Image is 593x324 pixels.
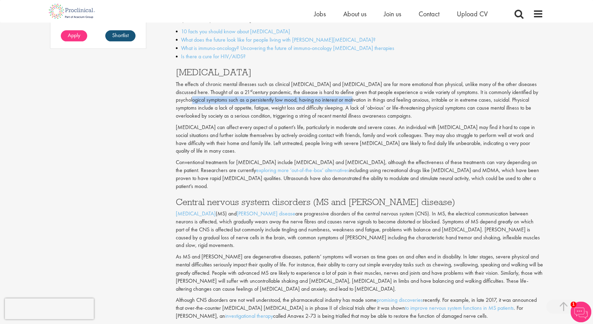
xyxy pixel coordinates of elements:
[176,159,543,190] p: Conventional treatments for [MEDICAL_DATA] include [MEDICAL_DATA] and [MEDICAL_DATA], although th...
[176,253,543,292] p: As MS and [PERSON_NAME] are degenerative diseases, patients’ symptoms will worsen as time goes on...
[384,9,401,18] a: Join us
[181,44,394,52] a: What is immuno-oncology? Uncovering the future of immuno-oncology [MEDICAL_DATA] therapies
[176,123,543,155] p: [MEDICAL_DATA] can affect every aspect of a patient’s life, particularly in moderate and severe c...
[181,53,246,60] a: Is there a cure for HIV/AIDS?
[343,9,366,18] a: About us
[256,167,349,174] a: exploring more ‘out-of-the-box’ alternatives
[68,32,80,39] span: Apply
[457,9,488,18] a: Upload CV
[377,296,423,303] a: promising discoveries
[105,30,135,41] a: Shortlist
[570,301,576,307] span: 1
[176,210,216,217] a: [MEDICAL_DATA]
[61,30,87,41] a: Apply
[181,36,376,43] a: What does the future look like for people living with [PERSON_NAME][MEDICAL_DATA]?
[237,210,295,217] a: [PERSON_NAME] disease
[181,28,290,35] a: 10 facts you should know about [MEDICAL_DATA]
[176,210,543,249] p: (MS) and are progressive disorders of the central nervous system (CNS). In MS, the electrical com...
[225,312,273,319] a: investigational therapy
[314,9,326,18] a: Jobs
[5,298,94,319] iframe: reCAPTCHA
[176,80,543,120] p: The effects of chronic mental illnesses such as clinical [MEDICAL_DATA] and [MEDICAL_DATA] are fa...
[405,304,514,311] a: to improve nervous system functions in MS patients
[250,88,253,93] sup: st
[176,197,543,206] h3: Central nervous system disorders (MS and [PERSON_NAME] disease)
[570,301,591,322] img: Chatbot
[419,9,439,18] a: Contact
[176,68,543,77] h3: [MEDICAL_DATA]
[176,296,543,320] p: Although CNS disorders are not well understood, the pharmaceutical industry has made some recentl...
